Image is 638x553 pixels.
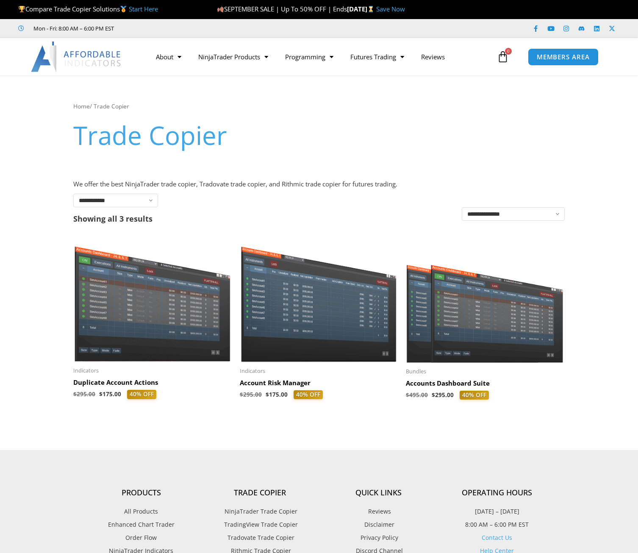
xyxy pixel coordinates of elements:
[482,534,512,542] a: Contact Us
[73,390,77,398] span: $
[99,390,103,398] span: $
[406,379,564,388] h2: Accounts Dashboard Suite
[124,506,158,517] span: All Products
[73,367,231,374] span: Indicators
[240,236,398,362] img: Account Risk Manager
[200,506,319,517] a: NinjaTrader Trade Copier
[358,532,398,543] span: Privacy Policy
[240,379,398,390] a: Account Risk Manager
[129,5,158,13] a: Start Here
[190,47,277,67] a: NinjaTrader Products
[376,5,405,13] a: Save Now
[342,47,413,67] a: Futures Trading
[406,391,428,399] bdi: 495.00
[73,390,95,398] bdi: 295.00
[266,391,269,398] span: $
[200,488,319,497] h4: Trade Copier
[240,391,262,398] bdi: 295.00
[406,379,564,391] a: Accounts Dashboard Suite
[31,23,114,33] span: Mon - Fri: 8:00 AM – 6:00 PM EST
[147,47,190,67] a: About
[240,367,398,375] span: Indicators
[432,391,454,399] bdi: 295.00
[484,44,521,69] a: 0
[82,519,200,530] a: Enhanced Chart Trader
[460,391,489,400] span: 40% OFF
[366,506,391,517] span: Reviews
[438,519,556,530] p: 8:00 AM – 6:00 PM EST
[362,519,394,530] span: Disclaimer
[438,488,556,497] h4: Operating Hours
[319,519,438,530] a: Disclaimer
[82,532,200,543] a: Order Flow
[82,488,200,497] h4: Products
[126,24,253,33] iframe: Customer reviews powered by Trustpilot
[368,6,374,12] img: ⌛
[225,532,294,543] span: Tradovate Trade Copier
[222,506,297,517] span: NinjaTrader Trade Copier
[438,506,556,517] p: [DATE] – [DATE]
[505,48,512,55] span: 0
[432,391,435,399] span: $
[319,488,438,497] h4: Quick Links
[108,519,175,530] span: Enhanced Chart Trader
[31,42,122,72] img: LogoAI | Affordable Indicators – NinjaTrader
[73,101,565,112] nav: Breadcrumb
[413,47,453,67] a: Reviews
[277,47,342,67] a: Programming
[406,236,564,362] img: Accounts Dashboard Suite
[217,6,224,12] img: 🍂
[240,379,398,387] h2: Account Risk Manager
[73,236,231,362] img: Duplicate Account Actions
[319,506,438,517] a: Reviews
[462,207,565,221] select: Shop order
[240,391,243,398] span: $
[99,390,121,398] bdi: 175.00
[18,5,158,13] span: Compare Trade Copier Solutions
[82,506,200,517] a: All Products
[406,391,409,399] span: $
[528,48,599,66] a: MEMBERS AREA
[406,368,564,375] span: Bundles
[73,378,231,390] a: Duplicate Account Actions
[73,178,565,190] p: We offer the best NinjaTrader trade copier, Tradovate trade copier, and Rithmic trade copier for ...
[73,378,231,387] h2: Duplicate Account Actions
[73,102,90,110] a: Home
[266,391,288,398] bdi: 175.00
[347,5,376,13] strong: [DATE]
[222,519,298,530] span: TradingView Trade Copier
[125,532,157,543] span: Order Flow
[120,6,127,12] img: 🥇
[200,519,319,530] a: TradingView Trade Copier
[127,390,156,399] span: 40% OFF
[217,5,347,13] span: SEPTEMBER SALE | Up To 50% OFF | Ends
[73,117,565,153] h1: Trade Copier
[537,54,590,60] span: MEMBERS AREA
[200,532,319,543] a: Tradovate Trade Copier
[19,6,25,12] img: 🏆
[73,215,153,222] p: Showing all 3 results
[294,390,323,400] span: 40% OFF
[147,47,494,67] nav: Menu
[319,532,438,543] a: Privacy Policy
